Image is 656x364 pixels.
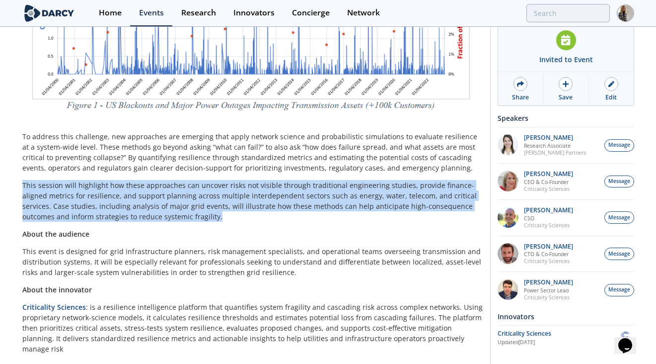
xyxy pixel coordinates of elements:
button: Message [604,139,634,152]
button: Message [604,176,634,188]
p: : is a resilience intelligence platform that quantifies system fragility and cascading risk acros... [22,302,483,354]
div: Share [512,93,529,102]
div: Innovators [498,308,634,325]
p: Criticality Sciences [524,294,573,301]
a: Criticality Sciences Updated[DATE] Criticality Sciences [498,329,634,347]
img: 90f9c750-37bc-4a35-8c39-e7b0554cf0e9 [498,243,518,264]
p: Criticality Sciences [524,185,573,192]
div: Speakers [498,109,634,127]
p: CSO [524,215,573,222]
img: Profile [617,4,634,22]
p: [PERSON_NAME] [524,243,573,250]
strong: About the audience [22,229,89,239]
p: To address this challenge, new approaches are emerging that apply network science and probabilist... [22,131,483,173]
p: This event is designed for grid infrastructure planners, risk management specialists, and operati... [22,246,483,277]
strong: About the innovator [22,285,92,294]
div: Home [99,9,122,17]
img: logo-wide.svg [22,4,76,22]
div: Updated [DATE] [498,339,617,347]
div: Network [347,9,380,17]
img: 17420dea-bc41-4e79-95b0-d3e86d0e46f4 [498,279,518,300]
p: Research Associate [524,142,586,149]
a: Criticality Sciences [22,302,86,312]
p: Criticality Sciences [524,258,573,265]
button: Message [604,211,634,224]
span: Message [608,178,630,185]
span: Message [608,141,630,149]
img: 7fd099ee-3020-413d-8a27-20701badd6bb [498,171,518,191]
p: [PERSON_NAME] Partners [524,149,586,156]
div: Save [559,93,573,102]
p: [PERSON_NAME] [524,134,586,141]
button: Message [604,284,634,296]
div: Invited to Event [539,54,593,65]
p: Power Sector Lead [524,287,573,294]
div: Concierge [292,9,330,17]
span: Message [608,286,630,294]
div: Innovators [233,9,275,17]
p: Criticality Sciences [524,222,573,229]
iframe: chat widget [614,324,646,354]
p: CEO & Co-Founder [524,179,573,185]
span: Message [608,214,630,222]
p: [PERSON_NAME] [524,171,573,178]
div: Edit [605,93,617,102]
p: [PERSON_NAME] [524,207,573,214]
div: Criticality Sciences [498,329,617,338]
p: [PERSON_NAME] [524,279,573,286]
button: Message [604,248,634,260]
p: This session will highlight how these approaches can uncover risks not visible through traditiona... [22,180,483,222]
div: Research [181,9,216,17]
a: Edit [589,72,634,105]
input: Advanced Search [526,4,610,22]
div: Events [139,9,164,17]
p: CTO & Co-Founder [524,251,573,258]
img: qdh7Er9pRiGqDWE5eNkh [498,134,518,155]
span: Message [608,250,630,258]
img: c3fd1137-0e00-4905-b78a-d4f4255912ba [498,207,518,228]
